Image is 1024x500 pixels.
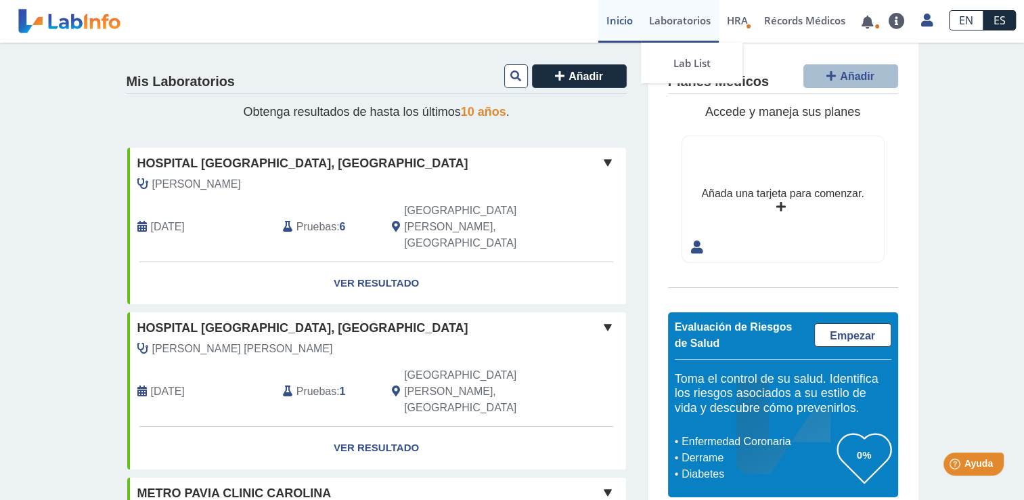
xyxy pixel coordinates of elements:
span: 2025-04-26 [151,219,185,235]
span: Evaluación de Riesgos de Salud [675,321,793,349]
span: Guzman Bosch, Lily [152,176,241,192]
li: Derrame [678,450,837,466]
a: Ver Resultado [127,427,626,470]
span: 10 años [461,105,506,119]
span: Pruebas [296,219,336,235]
h3: 0% [837,446,891,463]
a: ES [983,10,1016,30]
a: Ver Resultado [127,262,626,305]
b: 6 [340,221,346,232]
span: Pruebas [296,383,336,400]
span: Accede y maneja sus planes [705,105,860,119]
div: : [273,367,382,416]
div: : [273,203,382,251]
li: Enfermedad Coronaria [678,434,837,450]
a: EN [949,10,983,30]
span: 2025-03-22 [151,383,185,400]
span: San Juan, PR [404,203,554,251]
a: Empezar [814,323,891,347]
span: Empezar [830,330,875,341]
a: Lab List [641,43,742,83]
span: Añadir [840,70,874,82]
button: Añadir [803,64,898,88]
span: Hospital [GEOGRAPHIC_DATA], [GEOGRAPHIC_DATA] [137,319,468,337]
button: Añadir [532,64,627,88]
span: Obtenga resultados de hasta los últimos . [243,105,509,119]
span: HRA [727,14,748,27]
h4: Mis Laboratorios [127,74,235,90]
h5: Toma el control de su salud. Identifica los riesgos asociados a su estilo de vida y descubre cómo... [675,372,891,416]
span: Añadir [569,70,603,82]
iframe: Help widget launcher [904,447,1009,485]
div: Añada una tarjeta para comenzar. [701,186,864,202]
span: San Juan, PR [404,367,554,416]
b: 1 [340,386,346,397]
span: Ostolaza Villarrubia, Glorymar [152,341,333,357]
span: Hospital [GEOGRAPHIC_DATA], [GEOGRAPHIC_DATA] [137,154,468,173]
li: Diabetes [678,466,837,482]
